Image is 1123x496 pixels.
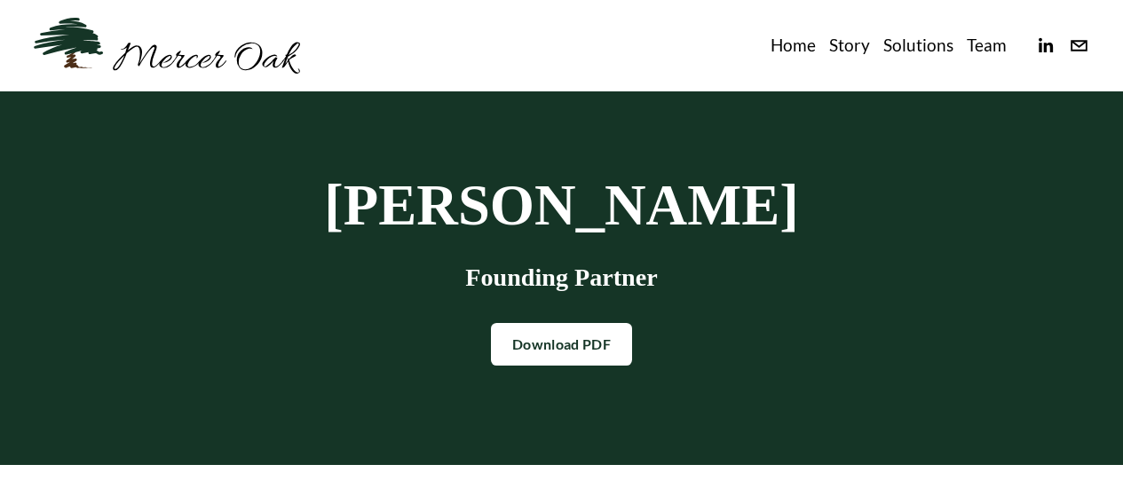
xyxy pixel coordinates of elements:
a: Solutions [883,31,953,59]
a: Download PDF [491,323,632,366]
h1: [PERSON_NAME] [297,176,826,236]
a: linkedin-unauth [1035,35,1056,56]
a: Home [771,31,816,59]
h3: Founding Partner [297,264,826,293]
a: Story [829,31,870,59]
a: info@merceroaklaw.com [1069,35,1089,56]
a: Team [967,31,1007,59]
